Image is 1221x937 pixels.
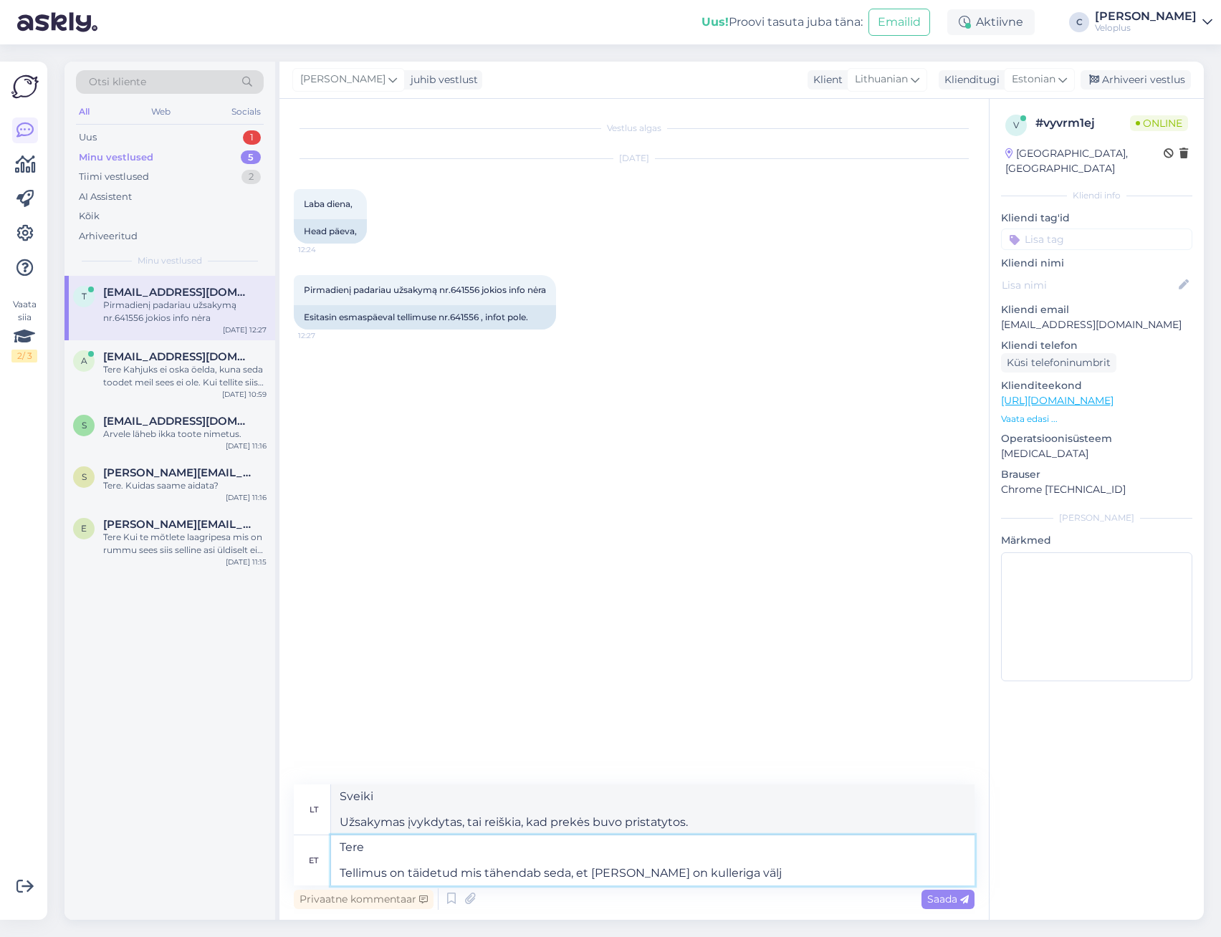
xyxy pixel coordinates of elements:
p: Kliendi email [1001,302,1192,317]
span: s [82,420,87,431]
div: Tiimi vestlused [79,170,149,184]
div: [DATE] 11:16 [226,492,267,503]
span: t [82,291,87,302]
div: Proovi tasuta juba täna: [702,14,863,31]
div: [DATE] 10:59 [222,389,267,400]
span: a [81,355,87,366]
p: [EMAIL_ADDRESS][DOMAIN_NAME] [1001,317,1192,332]
div: # vyvrm1ej [1035,115,1130,132]
span: Laba diena, [304,198,353,209]
span: 12:24 [298,244,352,255]
div: 2 / 3 [11,350,37,362]
div: All [76,102,92,121]
span: sander377@hotmail.com [103,415,252,428]
div: Web [148,102,173,121]
span: Estonian [1012,72,1055,87]
p: Brauser [1001,467,1192,482]
p: Kliendi nimi [1001,256,1192,271]
div: [DATE] 11:16 [226,441,267,451]
p: Operatsioonisüsteem [1001,431,1192,446]
span: Minu vestlused [138,254,202,267]
p: Chrome [TECHNICAL_ID] [1001,482,1192,497]
span: Saverio.raffo@alice.it [103,466,252,479]
div: Veloplus [1095,22,1197,34]
div: Minu vestlused [79,150,153,165]
div: Pirmadienį padariau užsakymą nr.641556 jokios info nėra [103,299,267,325]
span: Lithuanian [855,72,908,87]
span: v [1013,120,1019,130]
div: [PERSON_NAME] [1095,11,1197,22]
div: 1 [243,130,261,145]
div: Privaatne kommentaar [294,890,434,909]
div: Klienditugi [939,72,1000,87]
span: egert.vasur@mail.ee [103,518,252,531]
div: [GEOGRAPHIC_DATA], [GEOGRAPHIC_DATA] [1005,146,1164,176]
button: Emailid [868,9,930,36]
div: Tere. Kuidas saame aidata? [103,479,267,492]
div: AI Assistent [79,190,132,204]
div: Arhiveeri vestlus [1081,70,1191,90]
div: Tere Kahjuks ei oska öelda, kuna seda toodet meil sees ei ole. Kui tellite siis me tellime [PERSO... [103,363,267,389]
p: Märkmed [1001,533,1192,548]
div: 5 [241,150,261,165]
div: Küsi telefoninumbrit [1001,353,1116,373]
div: Socials [229,102,264,121]
div: C [1069,12,1089,32]
div: Arhiveeritud [79,229,138,244]
p: Klienditeekond [1001,378,1192,393]
p: [MEDICAL_DATA] [1001,446,1192,461]
div: Esitasin esmaspäeval tellimuse nr.641556 , infot pole. [294,305,556,330]
div: [DATE] [294,152,975,165]
div: lt [310,797,318,822]
span: tomasas9@gmail.cm [103,286,252,299]
div: Kõik [79,209,100,224]
span: Otsi kliente [89,75,146,90]
div: Arvele läheb ikka toote nimetus. [103,428,267,441]
div: [DATE] 12:27 [223,325,267,335]
div: Kliendi info [1001,189,1192,202]
div: Uus [79,130,97,145]
b: Uus! [702,15,729,29]
textarea: Sveiki Užsakymas įvykdytas, tai reiškia, kad prekės buvo pristatytos. [331,784,975,835]
div: et [309,848,318,873]
span: Online [1130,115,1188,131]
span: Pirmadienį padariau užsakymą nr.641556 jokios info nėra [304,284,546,295]
div: Head päeva, [294,219,367,244]
div: juhib vestlust [405,72,478,87]
img: Askly Logo [11,73,39,100]
input: Lisa nimi [1002,277,1176,293]
span: S [82,471,87,482]
div: Tere Kui te mõtlete laagripesa mis on rummu sees siis selline asi üldiselt ei ole vahetatav ja si... [103,531,267,557]
span: [PERSON_NAME] [300,72,386,87]
span: 12:27 [298,330,352,341]
div: Aktiivne [947,9,1035,35]
p: Kliendi telefon [1001,338,1192,353]
span: Saada [927,893,969,905]
a: [PERSON_NAME]Veloplus [1095,11,1212,34]
p: Vaata edasi ... [1001,413,1192,426]
div: [PERSON_NAME] [1001,511,1192,524]
div: [DATE] 11:15 [226,557,267,567]
span: andris@greenline.lv [103,350,252,363]
input: Lisa tag [1001,229,1192,250]
p: Kliendi tag'id [1001,211,1192,226]
div: 2 [241,170,261,184]
a: [URL][DOMAIN_NAME] [1001,394,1114,407]
div: Vaata siia [11,298,37,362]
textarea: Tere Tellimus on täidetud mis tähendab seda, et [PERSON_NAME] on kulleriga välj [331,835,975,885]
div: Vestlus algas [294,122,975,135]
span: e [81,523,87,534]
div: Klient [808,72,843,87]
